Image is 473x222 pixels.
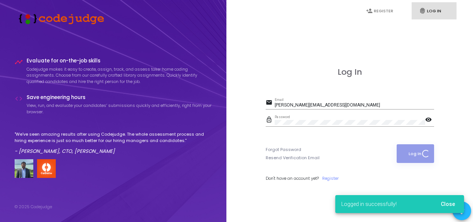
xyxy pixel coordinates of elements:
[441,201,455,207] span: Close
[425,116,434,125] mat-icon: visibility
[27,102,212,115] p: View, run, and evaluate your candidates’ submissions quickly and efficiently, right from your bro...
[412,2,457,20] a: fingerprintLog In
[266,67,434,77] h3: Log In
[37,159,56,178] img: company-logo
[266,175,319,181] span: Don't have an account yet?
[15,58,23,66] i: timeline
[15,204,52,210] div: © 2025 Codejudge
[341,200,397,208] span: Logged in successfully!
[15,131,212,144] p: "We've seen amazing results after using Codejudge. The whole assessment process and hiring experi...
[266,155,320,161] a: Resend Verification Email
[275,103,434,108] input: Email
[366,7,373,14] i: person_add
[322,175,339,182] a: Register
[358,2,403,20] a: person_addRegister
[419,7,426,14] i: fingerprint
[27,95,212,101] h4: Save engineering hours
[266,116,275,125] mat-icon: lock_outline
[27,66,212,85] p: Codejudge makes it easy to create, assign, track, and assess take-home coding assignments. Choose...
[266,99,275,108] mat-icon: email
[15,148,115,155] em: - [PERSON_NAME], CTO, [PERSON_NAME]
[15,95,23,103] i: code
[435,197,461,211] button: Close
[266,147,301,153] a: Forgot Password
[27,58,212,64] h4: Evaluate for on-the-job skills
[15,159,33,178] img: user image
[397,144,434,163] button: Log In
